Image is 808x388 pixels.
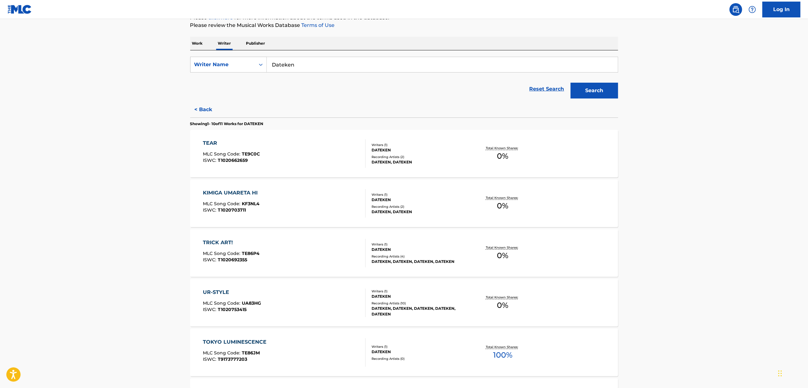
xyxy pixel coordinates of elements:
span: UA83HG [242,300,261,306]
div: Recording Artists ( 4 ) [372,254,467,259]
div: DATEKEN [372,349,467,355]
iframe: Chat Widget [776,358,808,388]
span: MLC Song Code : [203,151,242,157]
div: DATEKEN [372,247,467,252]
span: T1020692355 [218,257,247,263]
p: Total Known Shares: [486,146,520,150]
div: TRICK ART! [203,239,260,246]
p: Showing 1 - 10 of 11 Works for DATEKEN [190,121,264,127]
span: ISWC : [203,207,218,213]
span: 0 % [497,200,508,212]
a: UR-STYLEMLC Song Code:UA83HGISWC:T1020753415Writers (1)DATEKENRecording Artists (10)DATEKEN, DATE... [190,279,618,327]
span: T1020753415 [218,307,247,312]
span: TE86P4 [242,251,260,256]
span: MLC Song Code : [203,201,242,207]
span: ISWC : [203,356,218,362]
div: UR-STYLE [203,289,261,296]
div: Recording Artists ( 2 ) [372,155,467,159]
div: DATEKEN, DATEKEN [372,159,467,165]
span: ISWC : [203,307,218,312]
img: MLC Logo [8,5,32,14]
div: Recording Artists ( 0 ) [372,356,467,361]
div: Recording Artists ( 10 ) [372,301,467,306]
div: DATEKEN, DATEKEN, DATEKEN, DATEKEN, DATEKEN [372,306,467,317]
div: DATEKEN [372,197,467,203]
span: 100 % [493,349,512,361]
span: MLC Song Code : [203,350,242,356]
span: 0 % [497,250,508,261]
span: 0 % [497,150,508,162]
div: Writers ( 1 ) [372,192,467,197]
span: TE9C0C [242,151,260,157]
p: Work [190,37,205,50]
span: MLC Song Code : [203,251,242,256]
div: DATEKEN, DATEKEN, DATEKEN, DATEKEN [372,259,467,264]
div: TEAR [203,139,260,147]
form: Search Form [190,57,618,102]
div: Help [746,3,759,16]
span: T1020703711 [218,207,246,213]
a: TOKYO LUMINESCENCEMLC Song Code:TE86JMISWC:T9173777203Writers (1)DATEKENRecording Artists (0)Tota... [190,329,618,376]
span: MLC Song Code : [203,300,242,306]
span: ISWC : [203,157,218,163]
a: Terms of Use [300,22,335,28]
p: Total Known Shares: [486,245,520,250]
a: KIMIGA UMARETA HIMLC Song Code:KF3NL4ISWC:T1020703711Writers (1)DATEKENRecording Artists (2)DATEK... [190,180,618,227]
div: KIMIGA UMARETA HI [203,189,261,197]
div: Drag [778,364,782,383]
a: Log In [762,2,800,17]
div: DATEKEN, DATEKEN [372,209,467,215]
div: Writers ( 1 ) [372,242,467,247]
span: ISWC : [203,257,218,263]
div: Writers ( 1 ) [372,289,467,294]
p: Total Known Shares: [486,295,520,300]
a: Public Search [730,3,742,16]
p: Total Known Shares: [486,345,520,349]
a: TEARMLC Song Code:TE9C0CISWC:T1020662659Writers (1)DATEKENRecording Artists (2)DATEKEN, DATEKENTo... [190,130,618,177]
a: Reset Search [526,82,567,96]
div: Writer Name [194,61,251,68]
span: T9173777203 [218,356,247,362]
span: 0 % [497,300,508,311]
p: Please review the Musical Works Database [190,22,618,29]
span: TE86JM [242,350,260,356]
p: Total Known Shares: [486,195,520,200]
p: Writer [216,37,233,50]
button: < Back [190,102,228,118]
span: T1020662659 [218,157,248,163]
img: search [732,6,740,13]
div: DATEKEN [372,147,467,153]
button: Search [571,83,618,99]
div: Recording Artists ( 2 ) [372,204,467,209]
div: DATEKEN [372,294,467,299]
div: TOKYO LUMINESCENCE [203,338,270,346]
div: Writers ( 1 ) [372,344,467,349]
a: TRICK ART!MLC Song Code:TE86P4ISWC:T1020692355Writers (1)DATEKENRecording Artists (4)DATEKEN, DAT... [190,229,618,277]
p: Publisher [244,37,267,50]
div: Writers ( 1 ) [372,143,467,147]
span: KF3NL4 [242,201,260,207]
img: help [748,6,756,13]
